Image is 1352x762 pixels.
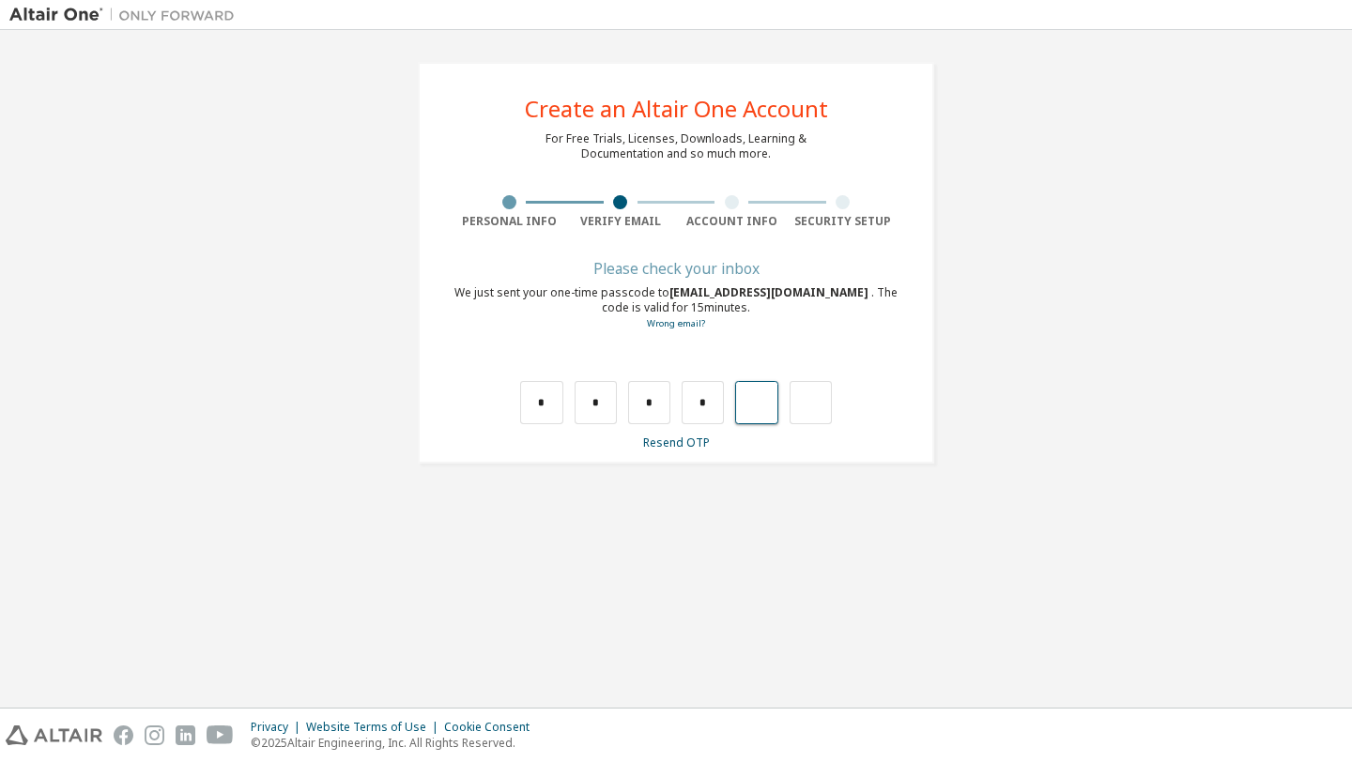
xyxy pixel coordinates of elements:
img: linkedin.svg [176,725,195,745]
p: © 2025 Altair Engineering, Inc. All Rights Reserved. [251,735,541,751]
img: Altair One [9,6,244,24]
div: Create an Altair One Account [525,98,828,120]
div: Privacy [251,720,306,735]
div: Website Terms of Use [306,720,444,735]
img: altair_logo.svg [6,725,102,745]
img: instagram.svg [145,725,164,745]
div: Cookie Consent [444,720,541,735]
a: Resend OTP [643,434,710,450]
img: facebook.svg [114,725,133,745]
div: Account Info [676,214,788,229]
div: We just sent your one-time passcode to . The code is valid for 15 minutes. [453,285,899,331]
div: Verify Email [565,214,677,229]
div: Please check your inbox [453,263,899,274]
div: Security Setup [788,214,899,229]
img: youtube.svg [207,725,234,745]
span: [EMAIL_ADDRESS][DOMAIN_NAME] [669,284,871,300]
a: Go back to the registration form [647,317,705,329]
div: For Free Trials, Licenses, Downloads, Learning & Documentation and so much more. [545,131,807,161]
div: Personal Info [453,214,565,229]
